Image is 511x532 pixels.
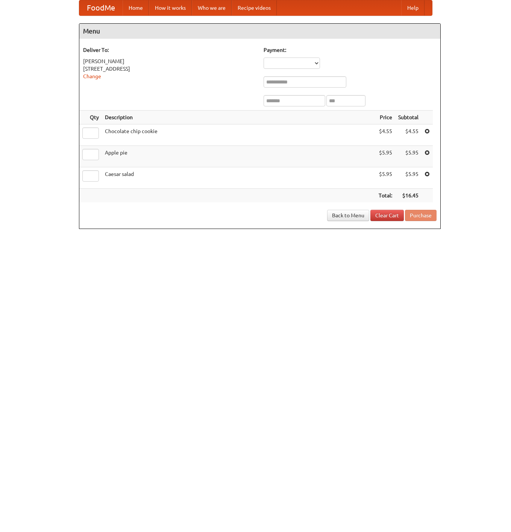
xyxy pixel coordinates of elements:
[83,65,256,73] div: [STREET_ADDRESS]
[405,210,437,221] button: Purchase
[395,124,422,146] td: $4.55
[102,124,376,146] td: Chocolate chip cookie
[395,146,422,167] td: $5.95
[102,167,376,189] td: Caesar salad
[123,0,149,15] a: Home
[149,0,192,15] a: How it works
[401,0,425,15] a: Help
[395,111,422,124] th: Subtotal
[264,46,437,54] h5: Payment:
[376,146,395,167] td: $5.95
[370,210,404,221] a: Clear Cart
[79,0,123,15] a: FoodMe
[376,167,395,189] td: $5.95
[376,111,395,124] th: Price
[79,24,440,39] h4: Menu
[79,111,102,124] th: Qty
[395,189,422,203] th: $16.45
[376,189,395,203] th: Total:
[327,210,369,221] a: Back to Menu
[102,111,376,124] th: Description
[376,124,395,146] td: $4.55
[83,58,256,65] div: [PERSON_NAME]
[102,146,376,167] td: Apple pie
[192,0,232,15] a: Who we are
[395,167,422,189] td: $5.95
[232,0,277,15] a: Recipe videos
[83,73,101,79] a: Change
[83,46,256,54] h5: Deliver To:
